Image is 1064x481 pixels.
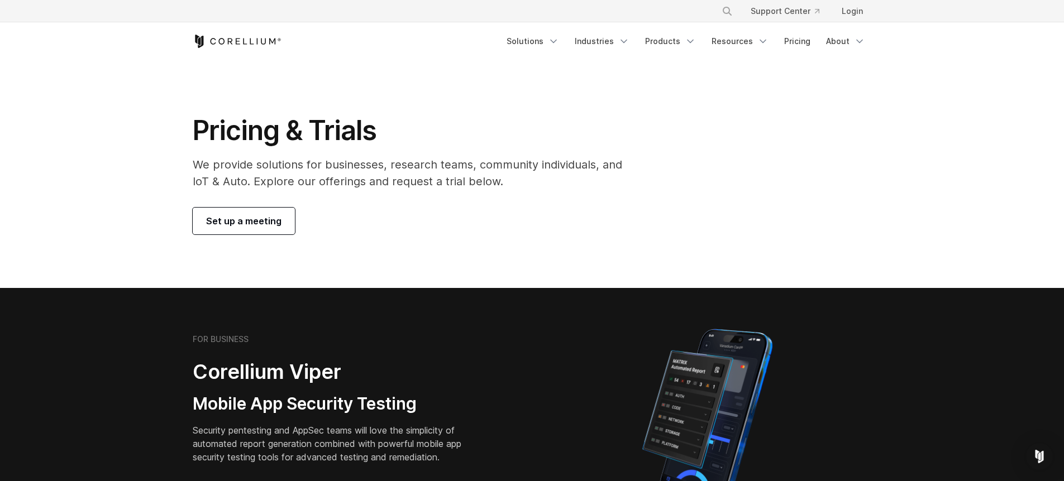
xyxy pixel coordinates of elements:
[500,31,872,51] div: Navigation Menu
[708,1,872,21] div: Navigation Menu
[193,35,281,48] a: Corellium Home
[833,1,872,21] a: Login
[568,31,636,51] a: Industries
[193,334,249,344] h6: FOR BUSINESS
[193,114,638,147] h1: Pricing & Trials
[742,1,828,21] a: Support Center
[819,31,872,51] a: About
[193,359,479,384] h2: Corellium Viper
[777,31,817,51] a: Pricing
[705,31,775,51] a: Resources
[206,214,281,228] span: Set up a meeting
[193,208,295,234] a: Set up a meeting
[193,156,638,190] p: We provide solutions for businesses, research teams, community individuals, and IoT & Auto. Explo...
[1026,443,1053,470] div: Open Intercom Messenger
[500,31,566,51] a: Solutions
[717,1,737,21] button: Search
[193,393,479,415] h3: Mobile App Security Testing
[638,31,703,51] a: Products
[193,424,479,464] p: Security pentesting and AppSec teams will love the simplicity of automated report generation comb...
